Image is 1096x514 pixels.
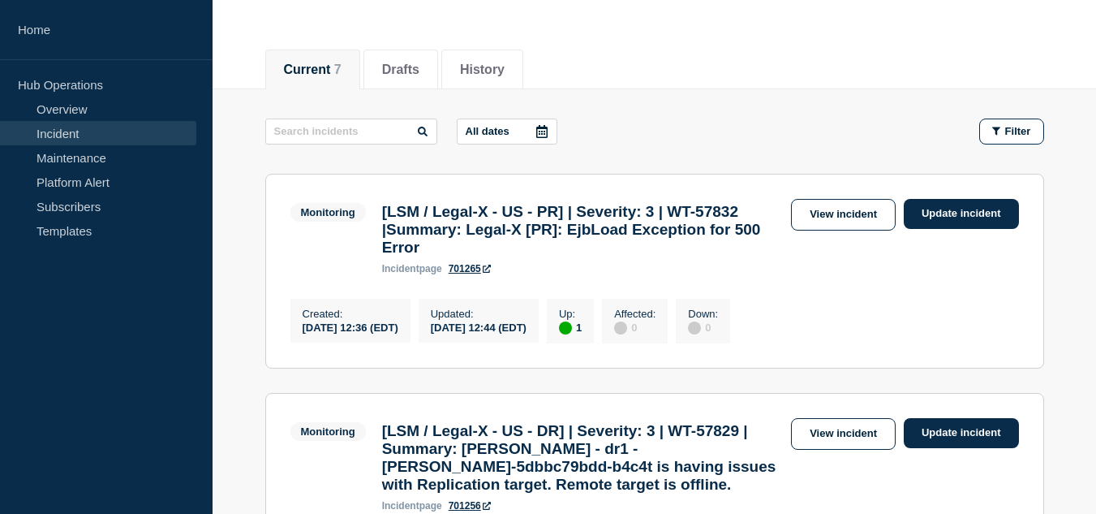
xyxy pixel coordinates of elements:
p: Down : [688,308,718,320]
a: Update incident [904,418,1019,448]
h3: [LSM / Legal-X - US - DR] | Severity: 3 | WT-57829 | Summary: [PERSON_NAME] - dr1 - [PERSON_NAME]... [382,422,783,494]
a: 701265 [449,263,491,274]
p: All dates [466,125,509,137]
p: Affected : [614,308,655,320]
div: [DATE] 12:36 (EDT) [303,320,398,334]
span: Monitoring [290,422,366,441]
p: Up : [559,308,582,320]
span: Monitoring [290,203,366,222]
div: 0 [614,320,655,335]
p: page [382,263,442,274]
a: View incident [791,418,896,450]
p: page [382,500,442,512]
div: 1 [559,320,582,335]
button: Drafts [382,63,419,77]
div: 0 [688,320,718,335]
input: Search incidents [265,119,437,145]
a: Update incident [904,199,1019,229]
button: Current 7 [284,63,342,77]
span: incident [382,500,419,512]
a: View incident [791,199,896,231]
span: Filter [1005,125,1031,137]
button: History [460,63,505,77]
h3: [LSM / Legal-X - US - PR] | Severity: 3 | WT-57832 |Summary: Legal-X [PR]: EjbLoad Exception for ... [382,203,783,257]
div: disabled [688,322,701,335]
div: disabled [614,322,627,335]
button: All dates [457,119,557,145]
p: Created : [303,308,398,320]
button: Filter [979,119,1044,145]
div: [DATE] 12:44 (EDT) [431,320,527,334]
div: up [559,322,572,335]
p: Updated : [431,308,527,320]
span: incident [382,263,419,274]
a: 701256 [449,500,491,512]
span: 7 [334,63,342,76]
